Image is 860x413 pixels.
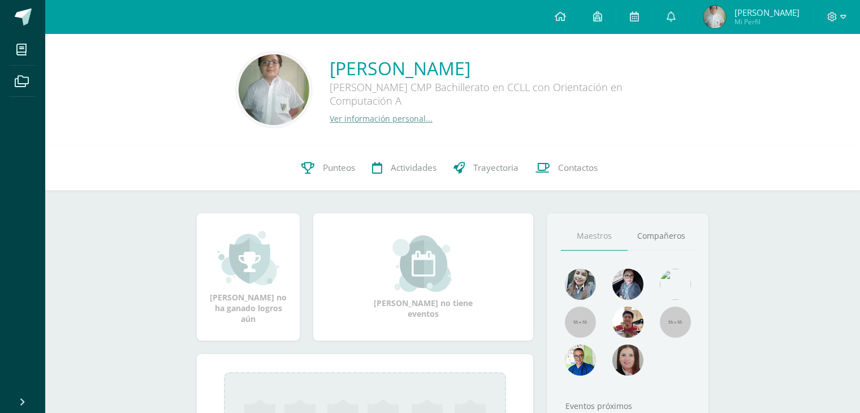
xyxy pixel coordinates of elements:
a: Punteos [293,145,364,191]
img: 094a060916cd00c3659c1767ad7c87d5.png [239,54,309,125]
span: Mi Perfil [734,17,800,27]
img: 11152eb22ca3048aebc25a5ecf6973a7.png [612,307,643,338]
span: Contactos [558,162,598,174]
a: [PERSON_NAME] [330,56,669,80]
span: Trayectoria [473,162,518,174]
img: 55x55 [660,307,691,338]
img: 786230324902ca9f9b65e66d49a23b48.png [703,6,726,28]
img: achievement_small.png [218,230,279,286]
div: [PERSON_NAME] no ha ganado logros aún [208,230,288,324]
span: Punteos [323,162,355,174]
a: Contactos [527,145,606,191]
span: Actividades [391,162,437,174]
div: [PERSON_NAME] CMP Bachillerato en CCLL con Orientación en Computación A [330,80,669,113]
a: Compañeros [628,222,694,251]
div: [PERSON_NAME] no tiene eventos [367,235,480,319]
img: c25c8a4a46aeab7e345bf0f34826bacf.png [660,269,691,300]
a: Actividades [364,145,445,191]
img: event_small.png [392,235,454,292]
img: 55x55 [565,307,596,338]
img: 45bd7986b8947ad7e5894cbc9b781108.png [565,269,596,300]
img: b8baad08a0802a54ee139394226d2cf3.png [612,269,643,300]
a: Maestros [561,222,628,251]
a: Trayectoria [445,145,527,191]
a: Ver información personal... [330,113,433,124]
div: Eventos próximos [561,401,694,411]
img: 10741f48bcca31577cbcd80b61dad2f3.png [565,345,596,376]
span: [PERSON_NAME] [734,7,800,18]
img: 67c3d6f6ad1c930a517675cdc903f95f.png [612,345,643,376]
